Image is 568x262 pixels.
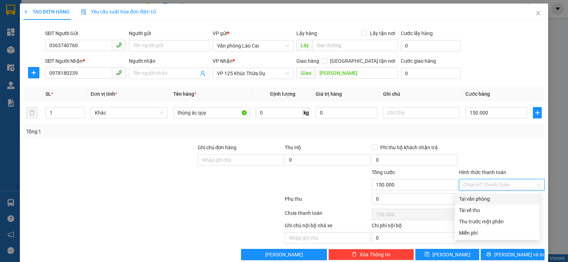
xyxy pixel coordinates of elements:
span: delete [352,252,357,257]
span: VP 125 Khúc Thừa Dụ [217,68,289,79]
span: Lấy [296,40,313,51]
span: VP Nhận [213,58,233,64]
input: 0 [316,107,377,118]
span: Văn phòng Lào Cai [217,40,289,51]
span: Lấy tận nơi [367,29,398,37]
span: Lấy hàng [296,30,317,36]
span: Tên hàng [173,91,196,97]
button: save[PERSON_NAME] [415,249,479,260]
span: Đơn vị tính [91,91,117,97]
button: [PERSON_NAME] [241,249,327,260]
div: Chưa thanh toán [284,209,371,222]
span: Cước hàng [465,91,490,97]
span: [PERSON_NAME] và In [494,251,544,258]
span: plus [28,70,39,76]
div: Tài xế thu [459,206,535,214]
li: Số [GEOGRAPHIC_DATA], [GEOGRAPHIC_DATA] [39,17,161,26]
span: Xóa Thông tin [360,251,390,258]
label: Cước lấy hàng [401,30,433,36]
span: plus [533,110,541,116]
span: user-add [200,71,206,76]
label: Ghi chú đơn hàng [198,145,237,150]
span: Giao hàng [296,58,319,64]
span: plus [23,9,28,14]
span: phone [116,42,122,48]
input: Dọc đường [315,67,398,79]
input: Cước giao hàng [401,68,461,79]
span: Giao [296,67,315,79]
span: Phí thu hộ khách nhận trả [377,144,441,151]
label: Hình thức thanh toán [459,169,506,175]
button: printer[PERSON_NAME] và In [481,249,545,260]
div: VP gửi [213,29,294,37]
input: Dọc đường [313,40,398,51]
div: Chi phí nội bộ [372,222,457,232]
div: Người nhận [129,57,210,65]
span: [GEOGRAPHIC_DATA] tận nơi [327,57,398,65]
span: [PERSON_NAME] [432,251,470,258]
button: plus [533,107,542,118]
span: kg [303,107,310,118]
span: SL [45,91,51,97]
b: [PERSON_NAME] Sunrise [54,8,146,17]
span: close [535,10,541,16]
div: SĐT Người Gửi [45,29,126,37]
span: printer [486,252,491,257]
div: Người gửi [129,29,210,37]
span: Định lượng [270,91,295,97]
input: Nhập ghi chú [285,232,370,244]
button: deleteXóa Thông tin [328,249,414,260]
input: Ghi chú đơn hàng [198,154,283,166]
span: Yêu cầu xuất hóa đơn điện tử [81,9,156,15]
span: Tổng cước [372,169,395,175]
div: Thu trước một phần [459,218,535,225]
button: delete [26,107,38,118]
div: SĐT Người Nhận [45,57,126,65]
div: Tổng: 1 [26,128,220,135]
b: GỬI : Văn phòng Lào Cai [9,51,73,75]
button: Close [528,4,548,23]
div: Tại văn phòng [459,195,535,203]
img: icon [81,9,87,15]
div: Phụ thu [284,195,371,207]
th: Ghi chú [380,87,463,101]
div: Miễn phí [459,229,535,237]
li: Hotline: 19003239 - 0926.621.621 [39,26,161,35]
h1: CRYEYN9M [77,51,123,67]
span: [PERSON_NAME] [265,251,303,258]
input: Ghi Chú [383,107,460,118]
div: Ghi chú nội bộ nhà xe [285,222,370,232]
span: Khác [95,107,163,118]
input: Cước lấy hàng [401,40,461,51]
img: logo.jpg [9,9,44,44]
button: plus [28,67,39,78]
input: VD: Bàn, Ghế [173,107,250,118]
span: Thu Hộ [285,145,301,150]
span: Giá trị hàng [316,91,342,97]
span: save [425,252,430,257]
span: phone [116,70,122,76]
span: TẠO ĐƠN HÀNG [23,9,70,15]
label: Cước giao hàng [401,58,436,64]
b: Gửi khách hàng [67,37,133,45]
